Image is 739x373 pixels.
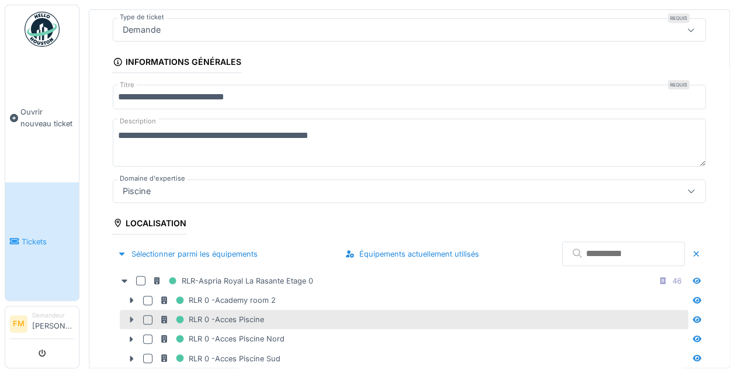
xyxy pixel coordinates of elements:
[20,106,74,129] span: Ouvrir nouveau ticket
[159,331,285,346] div: RLR 0 -Acces Piscine Nord
[668,80,689,89] div: Requis
[5,182,79,301] a: Tickets
[117,174,188,184] label: Domaine d'expertise
[159,351,280,366] div: RLR 0 -Acces Piscine Sud
[118,23,165,36] div: Demande
[159,293,276,308] div: RLR 0 -Academy room 2
[113,215,186,234] div: Localisation
[113,246,262,262] div: Sélectionner parmi les équipements
[117,80,137,90] label: Titre
[672,275,682,286] div: 46
[118,185,155,198] div: Piscine
[32,311,74,336] li: [PERSON_NAME]
[32,311,74,320] div: Demandeur
[10,311,74,339] a: FM Demandeur[PERSON_NAME]
[22,236,74,247] span: Tickets
[117,12,166,22] label: Type de ticket
[668,13,689,23] div: Requis
[25,12,60,47] img: Badge_color-CXgf-gQk.svg
[113,53,241,73] div: Informations générales
[159,312,264,327] div: RLR 0 -Acces Piscine
[10,315,27,333] li: FM
[5,53,79,182] a: Ouvrir nouveau ticket
[117,114,158,129] label: Description
[152,274,313,288] div: RLR-Aspria Royal La Rasante Etage 0
[341,246,484,262] div: Équipements actuellement utilisés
